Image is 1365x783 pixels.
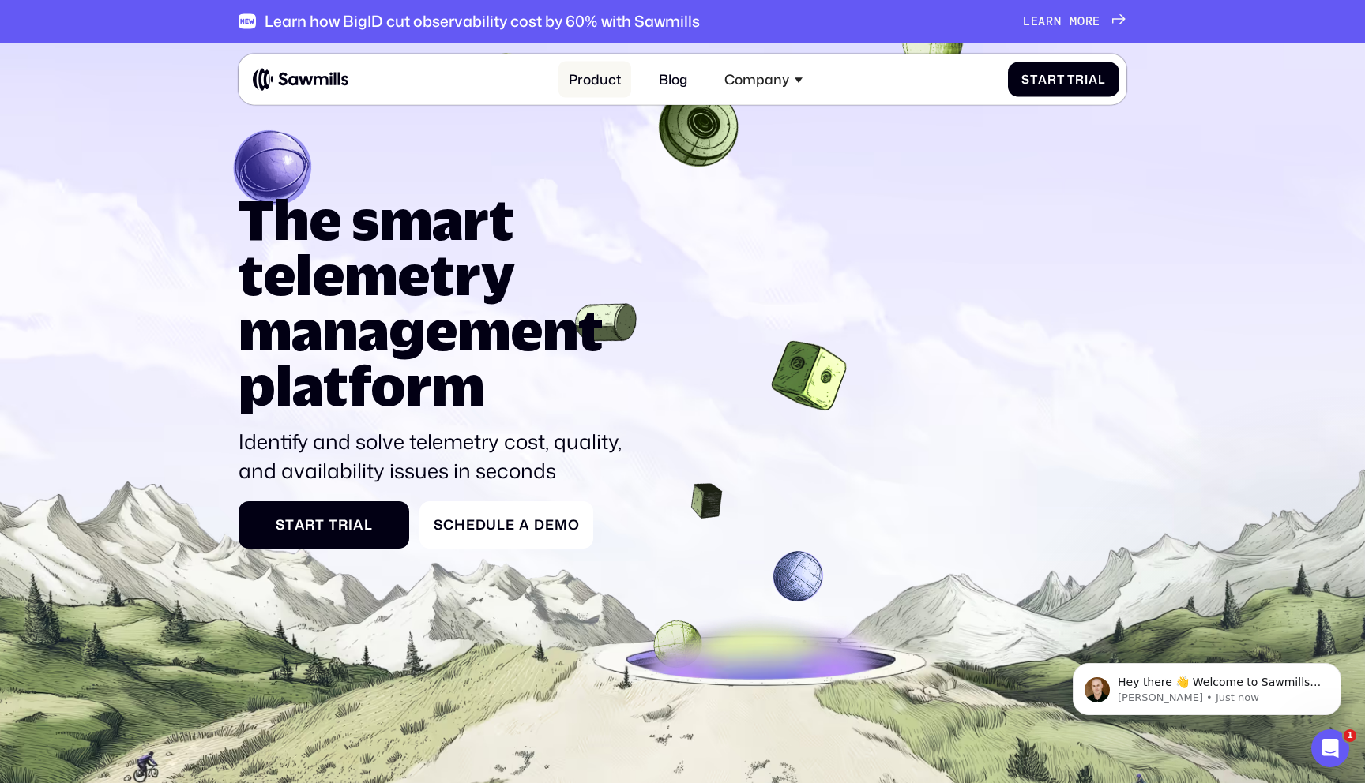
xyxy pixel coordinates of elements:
[364,517,373,534] span: l
[239,191,634,412] h1: The smart telemetry management platform
[1038,14,1046,28] span: a
[1098,73,1106,87] span: l
[353,517,364,534] span: a
[338,517,348,534] span: r
[1008,62,1119,97] a: StartTrial
[1038,73,1047,87] span: a
[1031,14,1039,28] span: e
[295,517,306,534] span: a
[1049,630,1365,740] iframe: Intercom notifications message
[265,12,700,30] div: Learn how BigID cut observability cost by 60% with Sawmills
[1057,73,1065,87] span: t
[1085,73,1089,87] span: i
[1023,14,1126,28] a: Learnmore
[568,517,580,534] span: o
[1070,14,1077,28] span: m
[519,517,530,534] span: a
[276,517,285,534] span: S
[454,517,466,534] span: h
[1075,73,1085,87] span: r
[1092,14,1100,28] span: e
[1054,14,1062,28] span: n
[558,61,631,98] a: Product
[555,517,568,534] span: m
[305,517,315,534] span: r
[1067,73,1075,87] span: T
[239,427,634,485] p: Identify and solve telemetry cost, quality, and availability issues in seconds
[476,517,487,534] span: d
[285,517,295,534] span: t
[434,517,443,534] span: S
[239,501,409,549] a: StartTrial
[466,517,476,534] span: e
[486,517,497,534] span: u
[545,517,555,534] span: e
[443,517,454,534] span: c
[1085,14,1093,28] span: r
[1311,729,1349,767] iframe: Intercom live chat
[419,501,593,549] a: ScheduleaDemo
[506,517,515,534] span: e
[1344,729,1356,742] span: 1
[1046,14,1054,28] span: r
[497,517,506,534] span: l
[534,517,545,534] span: D
[348,517,353,534] span: i
[1077,14,1085,28] span: o
[1023,14,1031,28] span: L
[1021,73,1030,87] span: S
[1047,73,1057,87] span: r
[649,61,698,98] a: Blog
[1089,73,1098,87] span: a
[1030,73,1038,87] span: t
[329,517,338,534] span: T
[724,71,789,88] div: Company
[315,517,325,534] span: t
[714,61,813,98] div: Company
